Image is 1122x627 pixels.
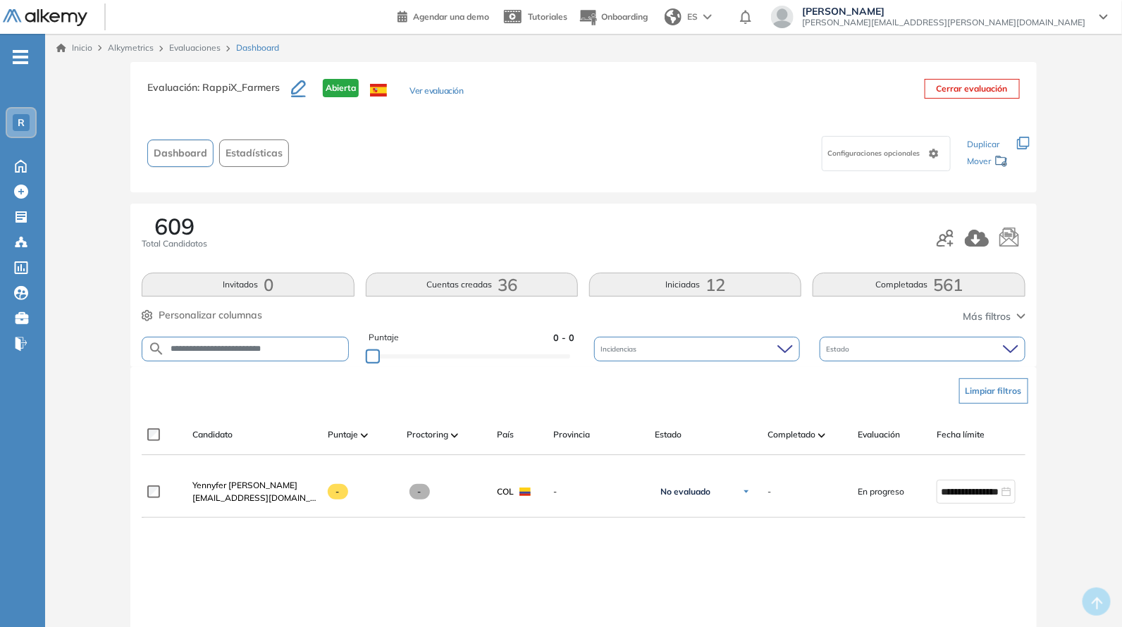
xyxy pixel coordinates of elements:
span: Total Candidatos [142,237,207,250]
span: Estadísticas [226,146,283,161]
button: Onboarding [579,2,648,32]
span: R [18,117,25,128]
span: Puntaje [328,428,358,441]
span: - [767,485,771,498]
span: [PERSON_NAME][EMAIL_ADDRESS][PERSON_NAME][DOMAIN_NAME] [802,17,1085,28]
span: Evaluación [858,428,900,441]
span: Más filtros [963,309,1011,324]
span: - [328,484,348,499]
span: No evaluado [660,486,710,497]
span: Candidato [192,428,233,441]
button: Invitados0 [142,273,354,297]
img: arrow [703,14,712,20]
span: Onboarding [601,11,648,22]
button: Cuentas creadas36 [366,273,578,297]
span: Alkymetrics [108,42,154,53]
span: Tutoriales [528,11,567,22]
span: Estado [655,428,682,441]
span: Duplicar [968,139,1000,149]
span: Incidencias [601,344,640,354]
button: Estadísticas [219,139,289,167]
span: Completado [767,428,815,441]
span: COL [497,485,514,498]
span: Fecha límite [937,428,985,441]
span: - [409,484,430,499]
span: ES [687,11,698,23]
img: Logo [3,9,87,27]
div: Configuraciones opcionales [822,136,951,171]
img: world [665,8,682,25]
img: SEARCH_ALT [148,340,165,358]
img: [missing "en.ARROW_ALT" translation] [818,433,825,437]
button: Ver evaluación [409,85,463,99]
span: Abierta [323,79,359,97]
span: Puntaje [369,331,399,344]
div: Mover [968,149,1009,175]
img: Ícono de flecha [742,488,751,496]
button: Limpiar filtros [959,378,1028,404]
span: : RappiX_Farmers [197,81,280,94]
div: Estado [820,337,1025,361]
span: Personalizar columnas [159,308,262,323]
img: COL [519,488,531,496]
a: Evaluaciones [169,42,221,53]
i: - [13,56,28,58]
button: Iniciadas12 [589,273,801,297]
h3: Evaluación [147,79,291,108]
span: 609 [154,215,195,237]
img: [missing "en.ARROW_ALT" translation] [361,433,368,437]
span: En progreso [858,485,904,498]
span: 0 - 0 [553,331,574,344]
span: [PERSON_NAME] [802,6,1085,17]
span: País [497,428,514,441]
img: [missing "en.ARROW_ALT" translation] [451,433,458,437]
span: - [553,485,643,498]
span: Proctoring [407,428,448,441]
button: Completadas561 [813,273,1025,297]
span: Yennyfer [PERSON_NAME] [192,480,297,490]
button: Dashboard [147,139,214,167]
span: [EMAIL_ADDRESS][DOMAIN_NAME] [192,492,316,504]
span: Provincia [553,428,590,441]
span: Agendar una demo [413,11,489,22]
a: Inicio [56,42,92,54]
button: Cerrar evaluación [925,79,1020,99]
div: Incidencias [594,337,800,361]
span: Configuraciones opcionales [828,148,923,159]
a: Yennyfer [PERSON_NAME] [192,479,316,492]
button: Más filtros [963,309,1025,324]
img: ESP [370,84,387,97]
span: Estado [827,344,853,354]
span: Dashboard [154,146,207,161]
button: Personalizar columnas [142,308,262,323]
a: Agendar una demo [397,7,489,24]
span: Dashboard [236,42,279,54]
